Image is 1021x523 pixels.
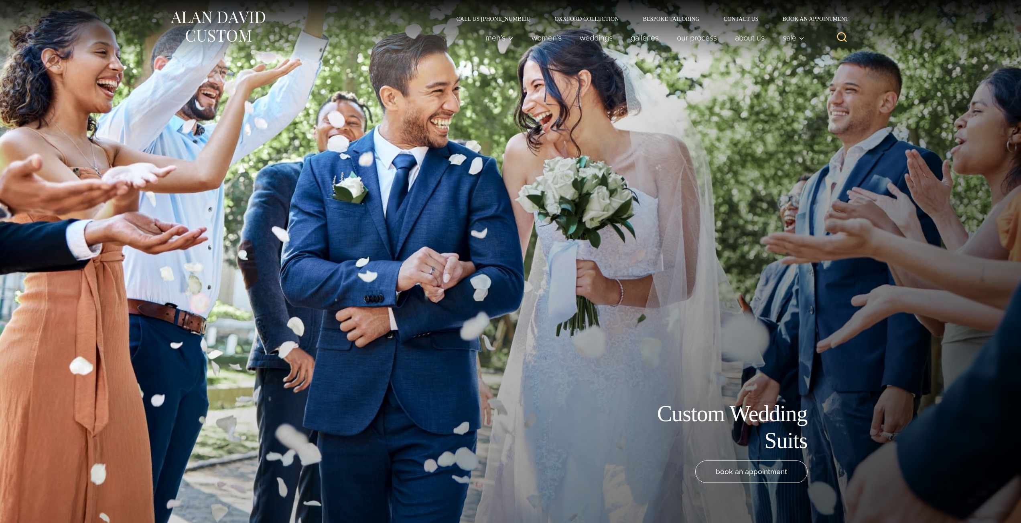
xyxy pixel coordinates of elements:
[476,30,808,46] nav: Primary Navigation
[695,460,808,483] a: book an appointment
[445,16,852,22] nav: Secondary Navigation
[716,466,787,477] span: book an appointment
[668,30,726,46] a: Our Process
[485,34,514,42] span: Men’s
[770,16,851,22] a: Book an Appointment
[631,16,711,22] a: Bespoke Tailoring
[832,28,852,47] button: View Search Form
[627,400,808,454] h1: Custom Wedding Suits
[522,30,570,46] a: Women’s
[621,30,668,46] a: Galleries
[726,30,773,46] a: About Us
[570,30,621,46] a: weddings
[170,9,266,44] img: Alan David Custom
[445,16,543,22] a: Call Us [PHONE_NUMBER]
[542,16,631,22] a: Oxxford Collection
[712,16,771,22] a: Contact Us
[783,34,804,42] span: Sale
